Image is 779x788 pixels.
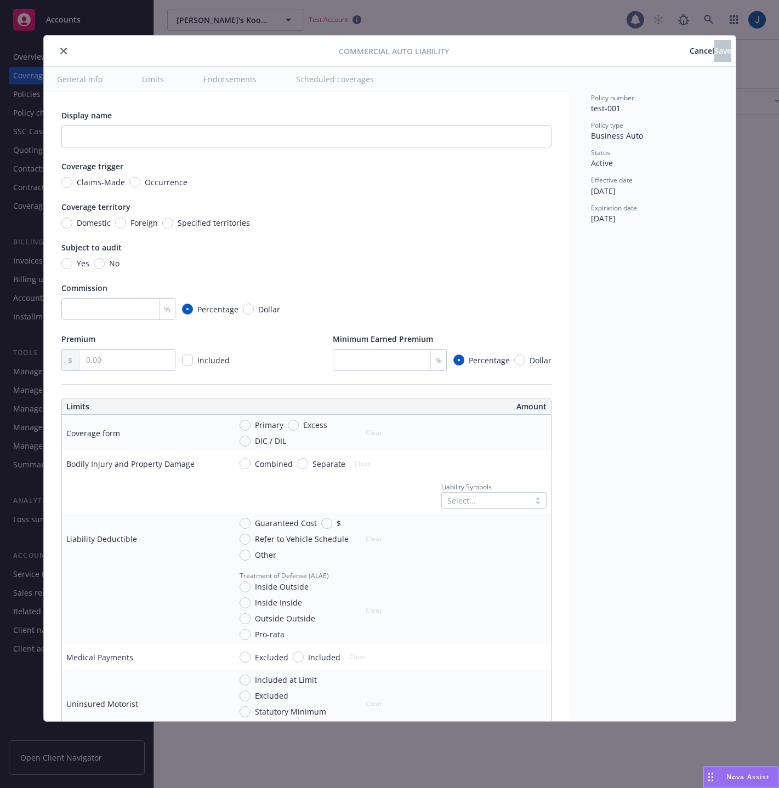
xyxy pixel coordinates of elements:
[61,218,72,229] input: Domestic
[703,766,779,788] button: Nova Assist
[333,334,433,344] span: Minimum Earned Premium
[66,652,133,663] div: Medical Payments
[453,355,464,366] input: Percentage
[255,597,302,608] span: Inside Inside
[190,67,270,92] button: Endorsements
[77,176,125,188] span: Claims-Made
[66,427,120,439] div: Coverage form
[311,398,551,415] th: Amount
[61,283,107,293] span: Commission
[197,304,238,315] span: Percentage
[255,419,283,431] span: Primary
[288,420,299,431] input: Excess
[240,436,251,447] input: DIC / DIL
[726,772,770,781] span: Nova Assist
[312,458,345,470] span: Separate
[258,304,280,315] span: Dollar
[469,355,510,366] span: Percentage
[178,217,250,229] span: Specified territories
[66,533,137,545] div: Liability Deductible
[240,706,251,717] input: Statutory Minimum
[255,581,309,592] span: Inside Outside
[240,652,251,663] input: Excluded
[61,242,122,253] span: Subject to audit
[240,690,251,701] input: Excluded
[293,652,304,663] input: Included
[109,258,120,269] span: No
[243,304,254,315] input: Dollar
[591,103,621,113] span: test-001
[240,420,251,431] input: Primary
[591,130,643,141] span: Business Auto
[591,148,610,157] span: Status
[591,158,613,168] span: Active
[240,571,329,580] span: Treatment of Defense (ALAE)
[255,613,315,624] span: Outside Outside
[182,304,193,315] input: Percentage
[337,517,341,529] span: $
[591,213,616,224] span: [DATE]
[690,45,714,56] span: Cancel
[129,67,177,92] button: Limits
[162,218,173,229] input: Specified territories
[255,629,285,640] span: Pro-rata
[129,177,140,188] input: Occurrence
[591,93,634,102] span: Policy number
[704,767,718,787] div: Drag to move
[145,176,187,188] span: Occurrence
[255,690,288,701] span: Excluded
[61,202,130,212] span: Coverage territory
[714,40,731,62] button: Save
[61,110,112,121] span: Display name
[591,121,623,130] span: Policy type
[530,355,551,366] span: Dollar
[255,706,326,717] span: Statutory Minimum
[57,44,70,58] button: close
[94,258,105,269] input: No
[240,675,251,686] input: Included at Limit
[297,458,308,469] input: Separate
[441,482,492,492] span: Liability Symbols
[240,458,251,469] input: Combined
[690,40,714,62] button: Cancel
[61,258,72,269] input: Yes
[66,458,195,470] div: Bodily Injury and Property Damage
[339,45,449,57] span: Commercial Auto Liability
[79,350,174,370] input: 0.00
[240,629,251,640] input: Pro-rata
[61,177,72,188] input: Claims-Made
[591,175,633,185] span: Effective date
[115,218,126,229] input: Foreign
[66,698,138,710] div: Uninsured Motorist
[321,518,332,529] input: $
[714,45,731,56] span: Save
[240,534,251,545] input: Refer to Vehicle Schedule
[61,334,95,344] span: Premium
[240,550,251,561] input: Other
[130,217,158,229] span: Foreign
[240,518,251,529] input: Guaranteed Cost
[303,419,327,431] span: Excess
[61,161,123,172] span: Coverage trigger
[197,355,230,366] span: Included
[77,258,89,269] span: Yes
[591,186,616,196] span: [DATE]
[77,217,111,229] span: Domestic
[255,435,286,447] span: DIC / DIL
[255,652,288,663] span: Excluded
[255,549,276,561] span: Other
[255,458,293,470] span: Combined
[255,533,349,545] span: Refer to Vehicle Schedule
[44,67,116,92] button: General info
[308,652,340,663] span: Included
[514,355,525,366] input: Dollar
[435,355,442,366] span: %
[240,581,251,592] input: Inside Outside
[240,613,251,624] input: Outside Outside
[164,304,170,315] span: %
[240,597,251,608] input: Inside Inside
[591,203,637,213] span: Expiration date
[255,674,317,686] span: Included at Limit
[283,67,387,92] button: Scheduled coverages
[62,398,258,415] th: Limits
